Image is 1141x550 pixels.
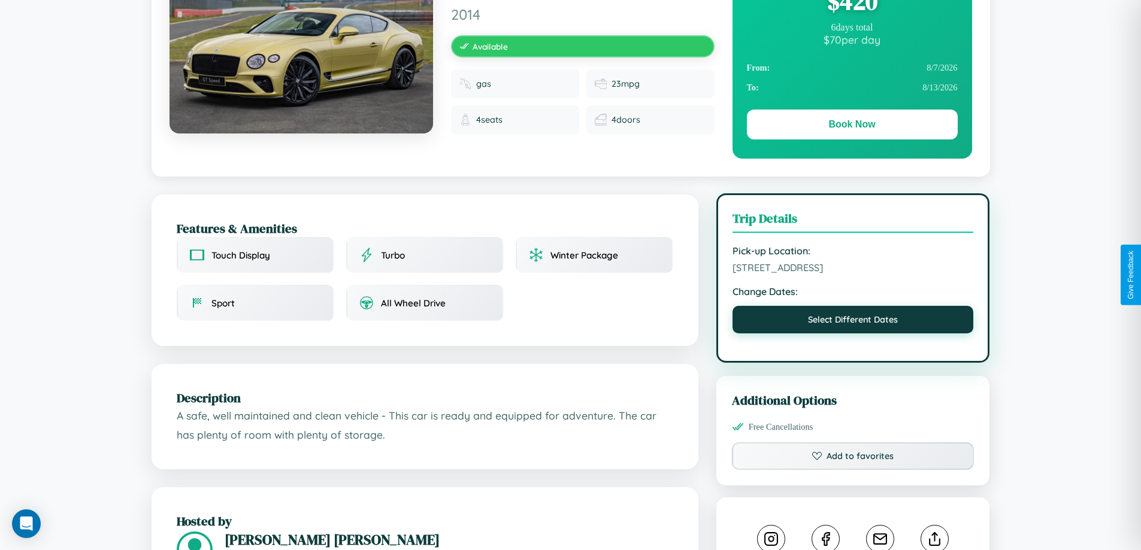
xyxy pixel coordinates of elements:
span: Touch Display [211,250,270,261]
button: Add to favorites [732,442,974,470]
strong: From: [747,63,770,73]
button: Book Now [747,110,958,139]
span: gas [476,78,491,89]
h3: Trip Details [733,209,974,233]
span: Free Cancellations [749,422,813,432]
strong: Pick-up Location: [733,245,974,257]
p: A safe, well maintained and clean vehicle - This car is ready and equipped for adventure. The car... [177,406,673,444]
span: Turbo [381,250,405,261]
div: Open Intercom Messenger [12,509,41,538]
span: Available [473,41,508,51]
strong: To: [747,83,759,93]
div: Give Feedback [1127,251,1135,299]
div: $ 70 per day [747,33,958,46]
img: Fuel efficiency [595,78,607,90]
span: [STREET_ADDRESS] [733,262,974,274]
h3: Additional Options [732,391,974,409]
div: 8 / 13 / 2026 [747,78,958,98]
span: Winter Package [550,250,618,261]
strong: Change Dates: [733,285,974,297]
span: 4 doors [612,114,640,125]
img: Doors [595,114,607,126]
span: All Wheel Drive [381,297,446,309]
img: Seats [459,114,471,126]
h2: Features & Amenities [177,220,673,237]
img: Fuel type [459,78,471,90]
span: 2014 [451,5,715,23]
h2: Hosted by [177,512,673,530]
span: 23 mpg [612,78,640,89]
span: Sport [211,297,235,309]
div: 8 / 7 / 2026 [747,58,958,78]
button: Select Different Dates [733,306,974,333]
span: 4 seats [476,114,503,125]
h3: [PERSON_NAME] [PERSON_NAME] [225,530,673,549]
h2: Description [177,389,673,406]
div: 6 days total [747,22,958,33]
